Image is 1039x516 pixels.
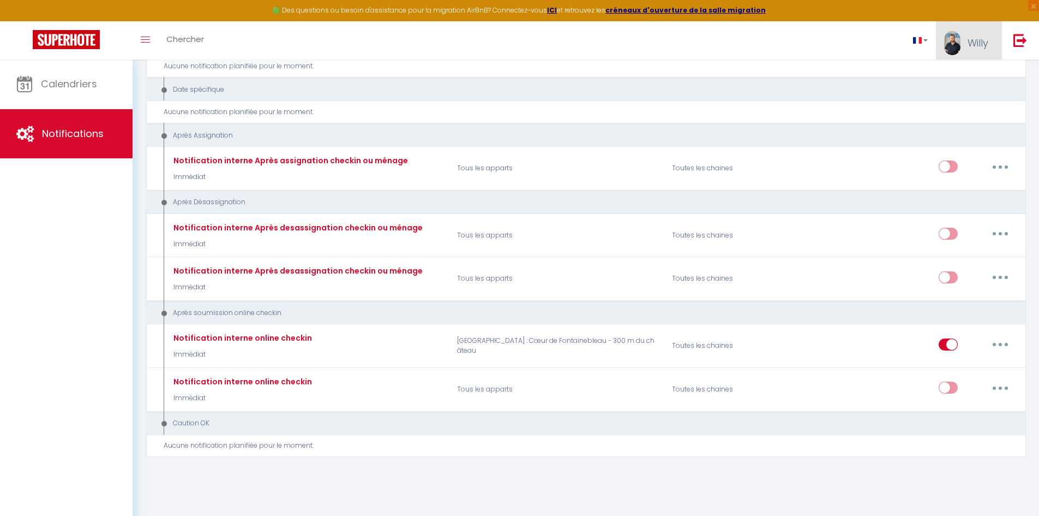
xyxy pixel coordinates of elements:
p: Immédiat [171,239,423,250]
div: Aucune notification planifiée pour le moment. [164,441,1016,451]
div: Notification interne online checkin [171,332,312,344]
span: Notifications [42,127,104,140]
a: ICI [547,5,557,15]
p: Tous les apparts [450,152,665,184]
p: Tous les apparts [450,263,665,295]
p: Tous les apparts [450,373,665,405]
span: Chercher [166,33,204,45]
p: Immédiat [171,172,408,182]
p: Immédiat [171,282,423,293]
div: Notification interne Après assignation checkin ou ménage [171,155,408,167]
div: Toutes les chaines [665,220,808,251]
div: Aucune notification planifiée pour le moment. [164,107,1016,117]
div: Toutes les chaines [665,330,808,362]
div: Aucune notification planifiée pour le moment. [164,61,1016,72]
a: Chercher [158,21,212,60]
p: Immédiat [171,349,312,360]
img: ... [944,31,960,55]
a: ... Willy [936,21,1002,60]
div: Après Assignation [156,131,999,141]
a: créneaux d'ouverture de la salle migration [605,5,766,15]
p: Tous les apparts [450,220,665,251]
div: Date spécifique [156,85,999,95]
div: Après soumission online checkin [156,308,999,318]
div: Après Désassignation [156,197,999,207]
p: [GEOGRAPHIC_DATA] : Cœur de Fontainebleau - 300 m du château [450,330,665,362]
button: Ouvrir le widget de chat LiveChat [9,4,41,37]
div: Toutes les chaines [665,263,808,295]
div: Caution OK [156,418,999,429]
span: Calendriers [41,77,97,91]
div: Notification interne Après desassignation checkin ou ménage [171,265,423,277]
div: Notification interne online checkin [171,376,312,388]
img: logout [1013,33,1027,47]
p: Immédiat [171,393,312,404]
div: Notification interne Après desassignation checkin ou ménage [171,222,423,234]
div: Toutes les chaines [665,373,808,405]
div: Toutes les chaines [665,152,808,184]
span: Willy [968,36,988,50]
img: Super Booking [33,30,100,49]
